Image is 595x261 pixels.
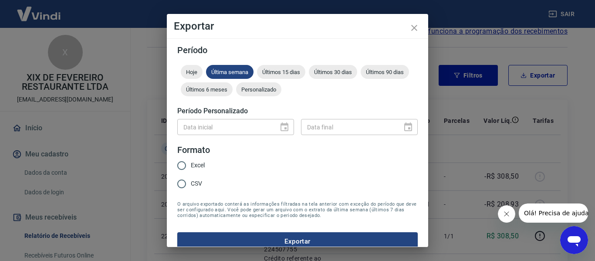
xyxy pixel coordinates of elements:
[206,65,254,79] div: Última semana
[309,65,357,79] div: Últimos 30 dias
[177,232,418,251] button: Exportar
[177,201,418,218] span: O arquivo exportado conterá as informações filtradas na tela anterior com exceção do período que ...
[191,161,205,170] span: Excel
[560,226,588,254] iframe: Botão para abrir a janela de mensagens
[404,17,425,38] button: close
[301,119,396,135] input: DD/MM/YYYY
[181,82,233,96] div: Últimos 6 meses
[236,82,281,96] div: Personalizado
[309,69,357,75] span: Últimos 30 dias
[177,46,418,54] h5: Período
[361,69,409,75] span: Últimos 90 dias
[181,86,233,93] span: Últimos 6 meses
[181,69,203,75] span: Hoje
[174,21,421,31] h4: Exportar
[5,6,73,13] span: Olá! Precisa de ajuda?
[236,86,281,93] span: Personalizado
[191,179,202,188] span: CSV
[498,205,515,223] iframe: Fechar mensagem
[257,65,305,79] div: Últimos 15 dias
[177,107,418,115] h5: Período Personalizado
[361,65,409,79] div: Últimos 90 dias
[181,65,203,79] div: Hoje
[177,119,272,135] input: DD/MM/YYYY
[519,203,588,223] iframe: Mensagem da empresa
[206,69,254,75] span: Última semana
[257,69,305,75] span: Últimos 15 dias
[177,144,210,156] legend: Formato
